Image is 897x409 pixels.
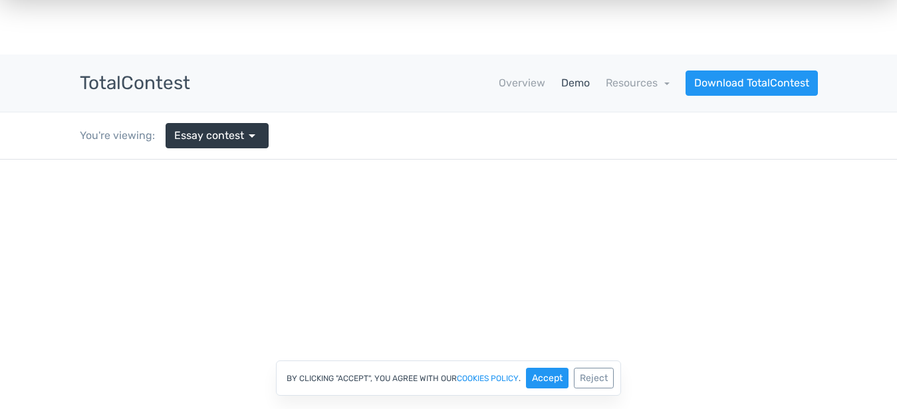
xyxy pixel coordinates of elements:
[526,368,569,388] button: Accept
[457,374,519,382] a: cookies policy
[574,368,614,388] button: Reject
[276,360,621,396] div: By clicking "Accept", you agree with our .
[174,128,244,144] span: Essay contest
[499,75,545,91] a: Overview
[606,76,670,89] a: Resources
[244,128,260,144] span: arrow_drop_down
[561,75,590,91] a: Demo
[686,70,818,96] a: Download TotalContest
[166,123,269,148] a: Essay contest arrow_drop_down
[80,73,190,94] h3: TotalContest
[80,128,166,144] div: You're viewing:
